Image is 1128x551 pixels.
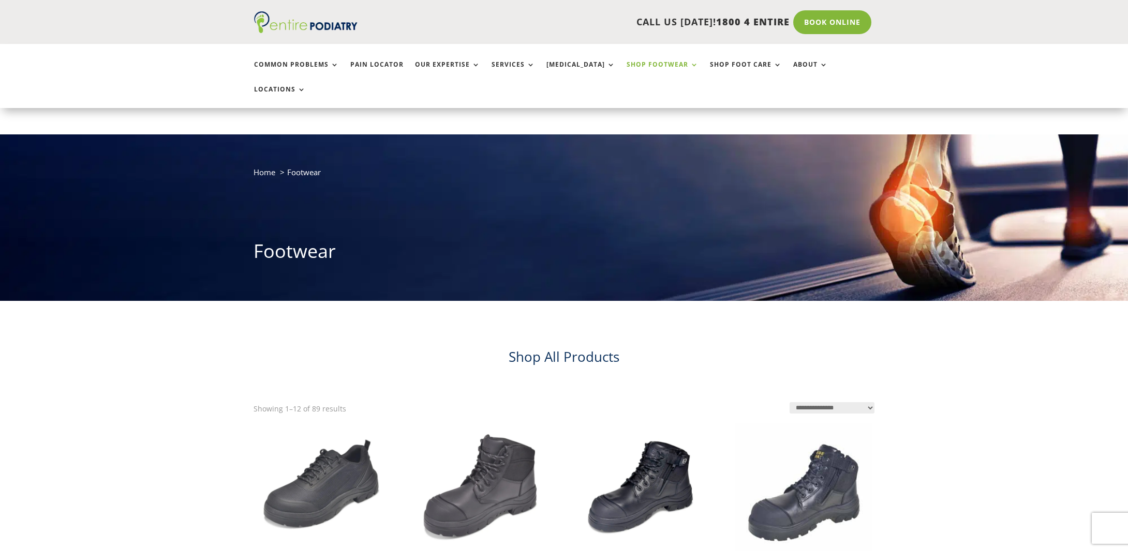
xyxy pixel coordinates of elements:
[546,61,615,83] a: [MEDICAL_DATA]
[350,61,404,83] a: Pain Locator
[397,16,790,29] p: CALL US [DATE]!
[415,61,480,83] a: Our Expertise
[254,347,874,371] h2: Shop All Products
[287,167,321,177] span: Footwear
[254,402,346,416] p: Showing 1–12 of 89 results
[790,402,874,414] select: Shop order
[710,61,782,83] a: Shop Foot Care
[254,165,874,187] nav: breadcrumb
[254,86,306,108] a: Locations
[793,61,828,83] a: About
[793,10,871,34] a: Book Online
[492,61,535,83] a: Services
[254,61,339,83] a: Common Problems
[716,16,790,28] span: 1800 4 ENTIRE
[254,167,275,177] a: Home
[254,238,874,269] h1: Footwear
[254,11,358,33] img: logo (1)
[254,25,358,35] a: Entire Podiatry
[627,61,699,83] a: Shop Footwear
